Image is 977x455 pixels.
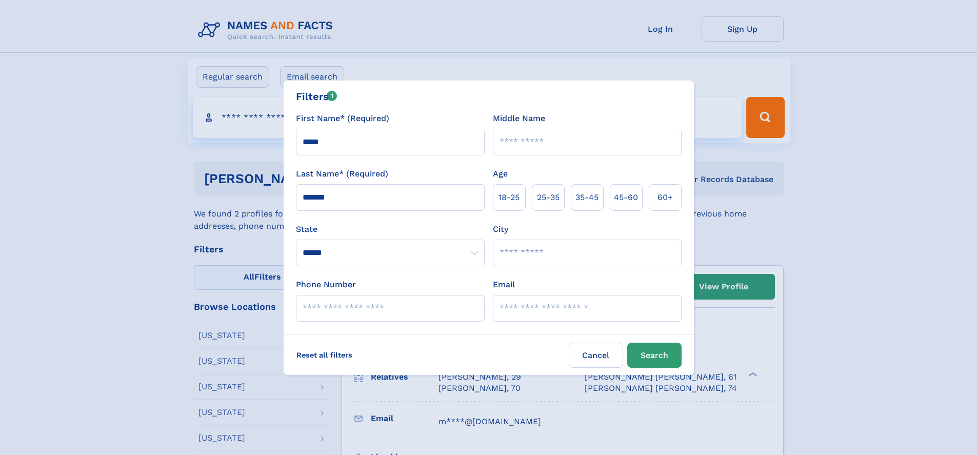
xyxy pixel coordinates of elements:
[499,191,520,204] span: 18‑25
[296,89,337,104] div: Filters
[575,191,599,204] span: 35‑45
[290,343,359,367] label: Reset all filters
[493,279,515,291] label: Email
[296,112,389,125] label: First Name* (Required)
[537,191,560,204] span: 25‑35
[614,191,638,204] span: 45‑60
[493,112,545,125] label: Middle Name
[627,343,682,368] button: Search
[296,168,388,180] label: Last Name* (Required)
[657,191,673,204] span: 60+
[493,223,508,235] label: City
[296,279,356,291] label: Phone Number
[493,168,508,180] label: Age
[296,223,485,235] label: State
[569,343,623,368] label: Cancel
